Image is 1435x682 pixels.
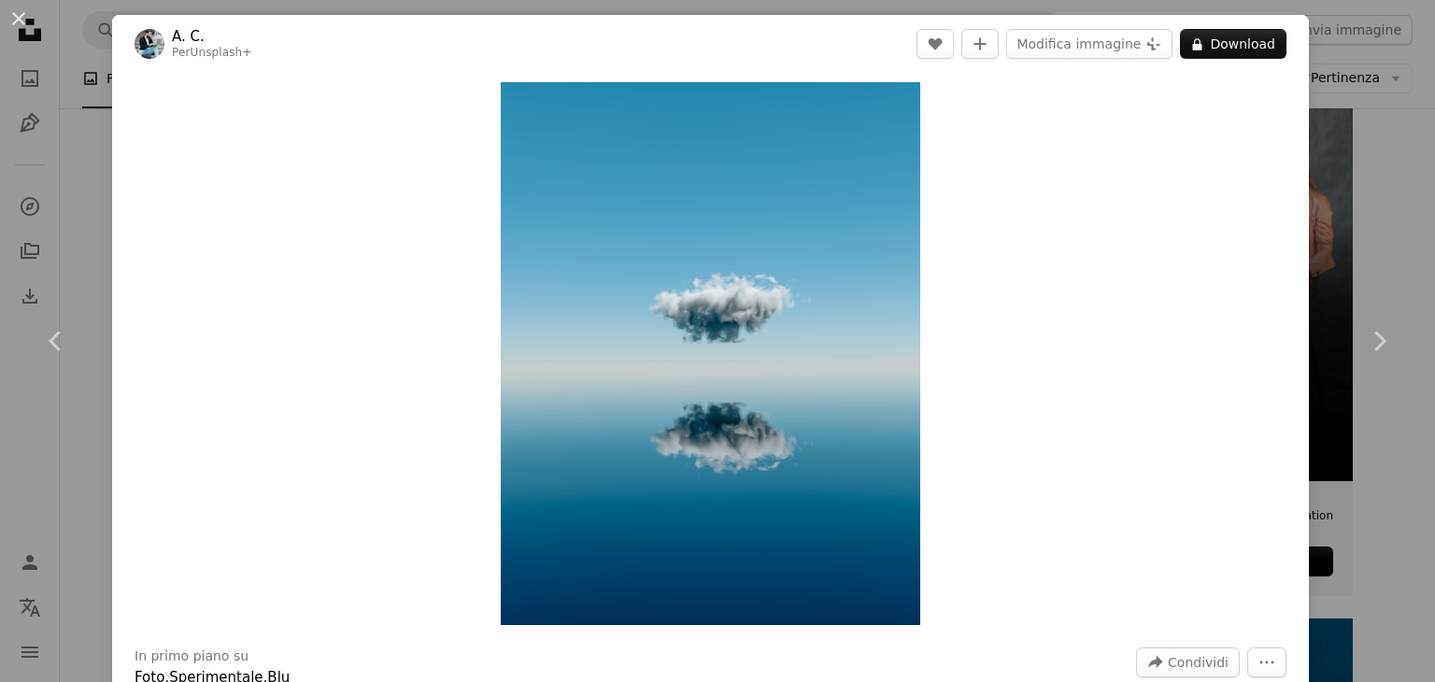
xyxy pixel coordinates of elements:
button: Mi piace [916,29,954,59]
h3: In primo piano su [135,647,249,666]
img: Una nuvola che fluttua nel cielo sopra uno specchio d'acqua [501,82,920,625]
button: Condividi questa immagine [1136,647,1240,677]
button: Ingrandisci questa immagine [501,82,920,625]
a: A. C. [172,27,251,46]
a: Avanti [1323,251,1435,431]
button: Altre azioni [1247,647,1286,677]
button: Aggiungi alla Collezione [961,29,999,59]
span: Condividi [1168,648,1229,676]
div: Per [172,46,251,61]
button: Download [1180,29,1286,59]
button: Modifica immagine [1006,29,1172,59]
a: Unsplash+ [191,46,252,59]
img: Vai al profilo di A. C. [135,29,164,59]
